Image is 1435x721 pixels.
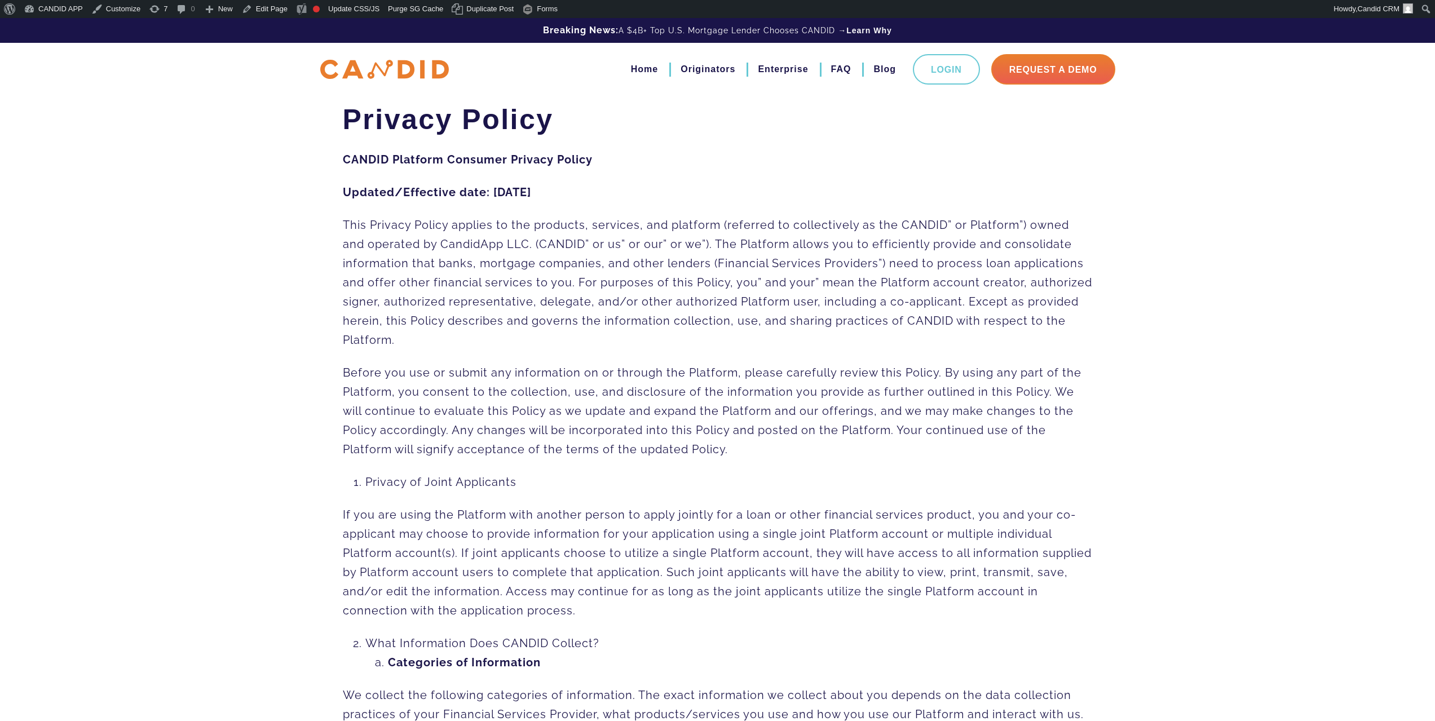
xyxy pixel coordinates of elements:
[343,218,1092,347] span: This Privacy Policy applies to the products, services, and platform (referred to collectively as ...
[831,60,851,79] a: FAQ
[991,54,1115,85] a: Request A Demo
[343,185,531,199] b: Updated/Effective date: [DATE]
[343,366,1081,456] span: Before you use or submit any information on or through the Platform, please carefully review this...
[631,60,658,79] a: Home
[681,60,735,79] a: Originators
[312,18,1124,43] div: A $4B+ Top U.S. Mortgage Lender Chooses CANDID →
[320,60,449,79] img: CANDID APP
[388,656,541,669] b: Categories of Information
[873,60,896,79] a: Blog
[343,508,1092,617] span: If you are using the Platform with another person to apply jointly for a loan or other financial ...
[343,153,593,166] b: CANDID Platform Consumer Privacy Policy
[365,475,516,489] span: Privacy of Joint Applicants
[846,25,892,36] a: Learn Why
[758,60,808,79] a: Enterprise
[365,636,599,650] span: What Information Does CANDID Collect?
[343,103,1093,136] h1: Privacy Policy
[543,25,619,36] b: Breaking News:
[313,6,320,12] div: Focus keyphrase not set
[1358,5,1399,13] span: Candid CRM
[913,54,980,85] a: Login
